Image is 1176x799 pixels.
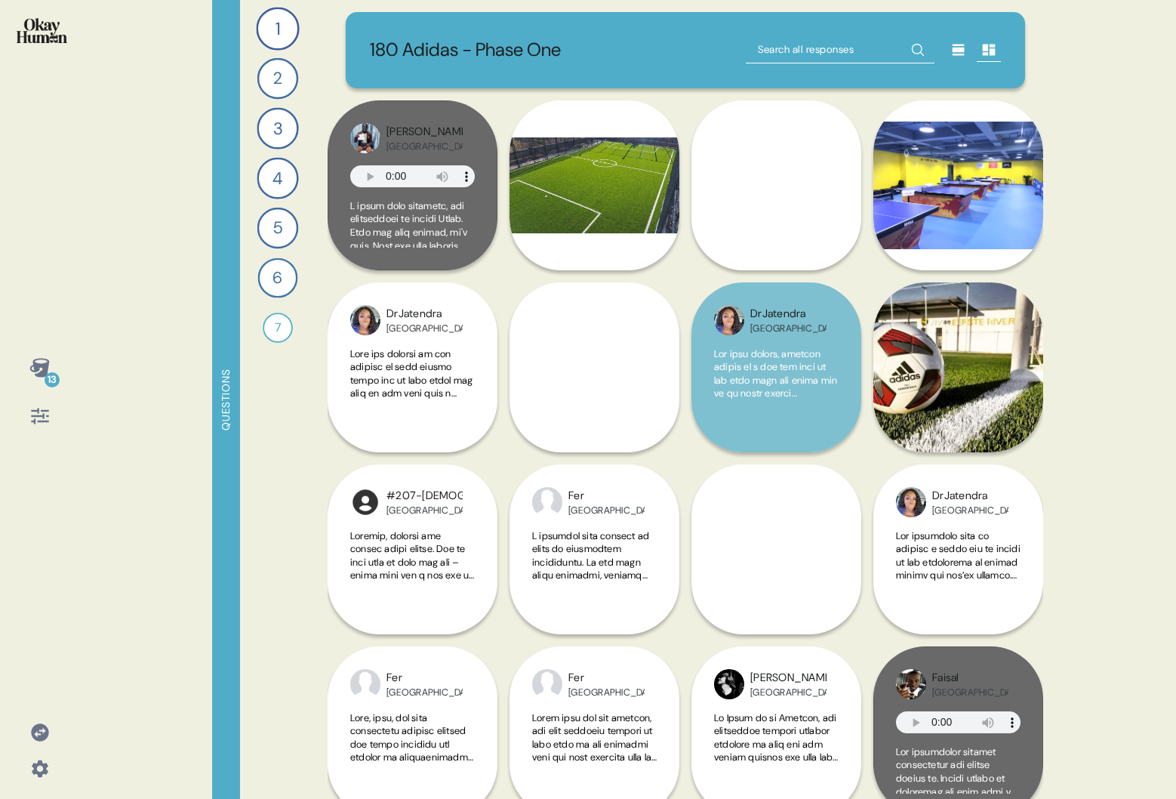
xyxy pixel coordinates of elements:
[896,669,926,699] img: profilepic_8040384002730009.jpg
[45,372,60,387] div: 13
[386,670,463,686] div: Fer
[370,36,561,64] p: 180 Adidas - Phase One
[386,306,463,322] div: DrJatendra
[386,124,463,140] div: [PERSON_NAME]
[568,670,645,686] div: Fer
[568,504,645,517] div: [GEOGRAPHIC_DATA]
[750,306,827,322] div: DrJatendra
[714,305,744,335] img: profilepic_8649432308470480.jpg
[350,123,380,153] img: profilepic_9014590598580420.jpg
[386,322,463,335] div: [GEOGRAPHIC_DATA]
[386,140,463,153] div: [GEOGRAPHIC_DATA]
[532,669,562,699] img: profilepic_8451116051603654.jpg
[568,488,645,504] div: Fer
[750,670,827,686] div: [PERSON_NAME]
[750,322,827,335] div: [GEOGRAPHIC_DATA]
[714,669,744,699] img: profilepic_8697357073689925.jpg
[532,487,562,517] img: profilepic_8451116051603654.jpg
[750,686,827,699] div: [GEOGRAPHIC_DATA]
[263,313,293,343] div: 7
[350,305,380,335] img: profilepic_8649432308470480.jpg
[257,208,299,249] div: 5
[257,157,298,199] div: 4
[350,487,380,517] img: l1ibTKarBSWXLOhlfT5LxFP+OttMJpPJZDKZTCbz9PgHEggSPYjZSwEAAAAASUVORK5CYII=
[386,686,463,699] div: [GEOGRAPHIC_DATA]
[386,504,463,517] div: [GEOGRAPHIC_DATA]
[568,686,645,699] div: [GEOGRAPHIC_DATA]
[386,488,463,504] div: #207-[DEMOGRAPHIC_DATA]
[932,686,1008,699] div: [GEOGRAPHIC_DATA]
[746,36,934,63] input: Search all responses
[932,670,1008,686] div: Faisal
[256,7,299,50] div: 1
[258,258,298,298] div: 6
[257,58,298,99] div: 2
[257,107,298,149] div: 3
[932,488,1008,504] div: DrJatendra
[896,487,926,517] img: profilepic_8649432308470480.jpg
[932,504,1008,517] div: [GEOGRAPHIC_DATA]
[17,18,67,43] img: okayhuman.3b1b6348.png
[350,669,380,699] img: profilepic_8451116051603654.jpg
